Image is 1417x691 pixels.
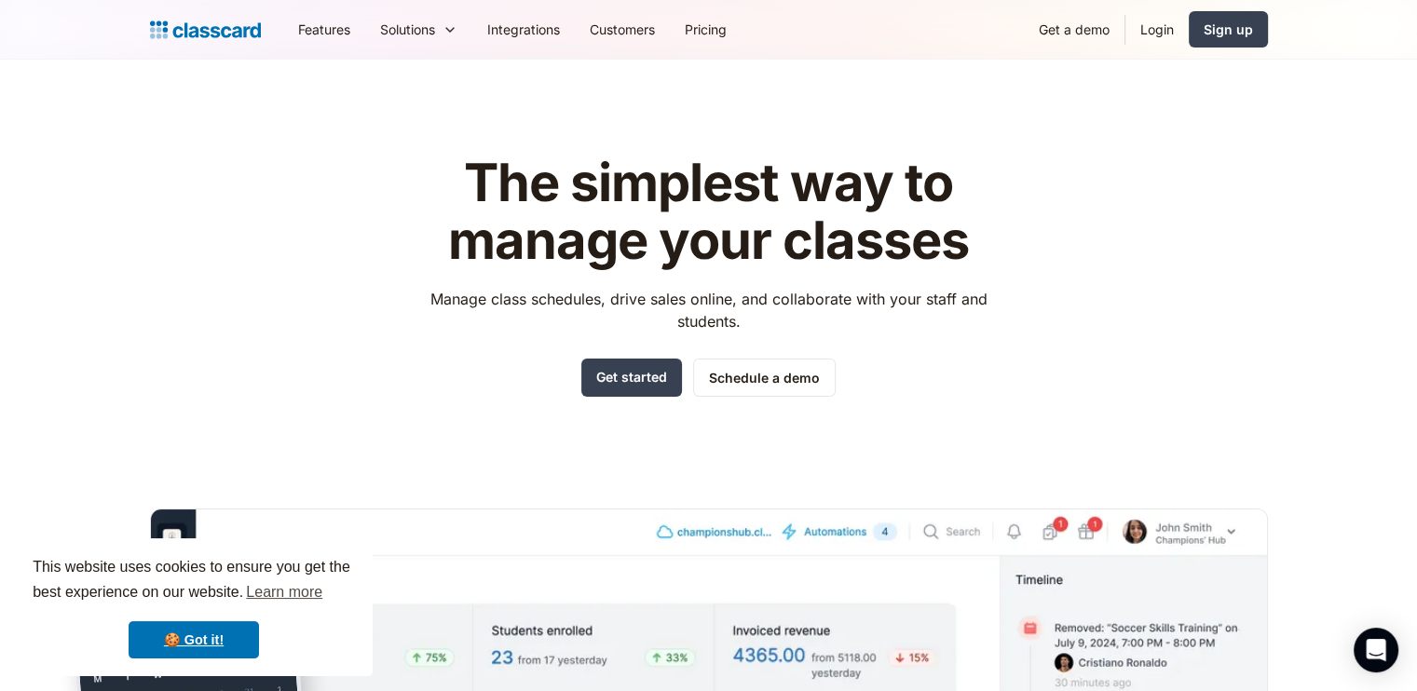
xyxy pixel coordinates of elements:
[1204,20,1253,39] div: Sign up
[1354,628,1398,672] div: Open Intercom Messenger
[380,20,435,39] div: Solutions
[1189,11,1268,47] a: Sign up
[413,288,1004,332] p: Manage class schedules, drive sales online, and collaborate with your staff and students.
[693,359,836,397] a: Schedule a demo
[1125,8,1189,50] a: Login
[365,8,472,50] div: Solutions
[670,8,742,50] a: Pricing
[283,8,365,50] a: Features
[15,538,373,676] div: cookieconsent
[413,155,1004,269] h1: The simplest way to manage your classes
[581,359,682,397] a: Get started
[129,621,259,658] a: dismiss cookie message
[33,556,355,606] span: This website uses cookies to ensure you get the best experience on our website.
[1024,8,1124,50] a: Get a demo
[472,8,575,50] a: Integrations
[575,8,670,50] a: Customers
[243,578,325,606] a: learn more about cookies
[150,17,261,43] a: Logo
